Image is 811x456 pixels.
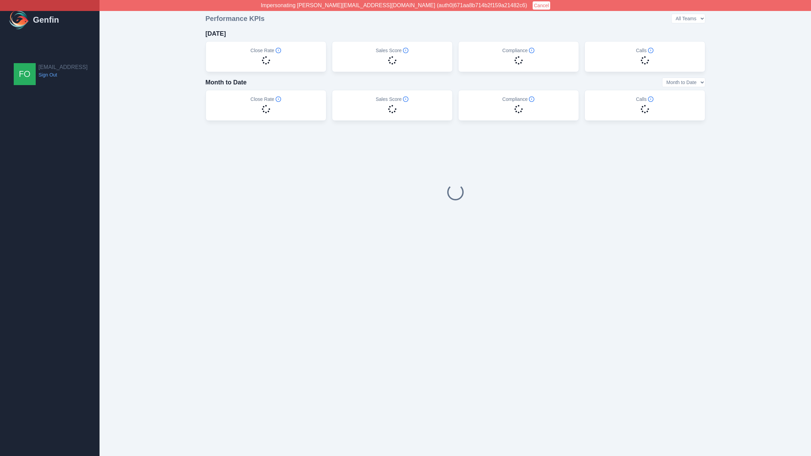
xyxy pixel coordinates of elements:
span: Info [403,96,408,102]
h5: Compliance [502,96,535,103]
h2: [EMAIL_ADDRESS] [38,63,88,71]
span: Info [529,96,534,102]
img: founders@genfin.ai [14,63,36,85]
h5: Sales Score [376,47,408,54]
span: Info [276,96,281,102]
h5: Sales Score [376,96,408,103]
h5: Close Rate [251,47,281,54]
h5: Compliance [502,47,535,54]
span: Info [648,96,653,102]
span: Info [403,48,408,53]
img: Logo [8,9,30,31]
h4: [DATE] [206,29,226,38]
span: Info [648,48,653,53]
h5: Calls [636,47,653,54]
span: Info [529,48,534,53]
h3: Performance KPIs [206,14,265,23]
h4: Month to Date [206,78,247,87]
h5: Close Rate [251,96,281,103]
button: Cancel [533,1,551,10]
span: Info [276,48,281,53]
a: Sign Out [38,71,88,78]
h5: Calls [636,96,653,103]
h1: Genfin [33,14,59,25]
